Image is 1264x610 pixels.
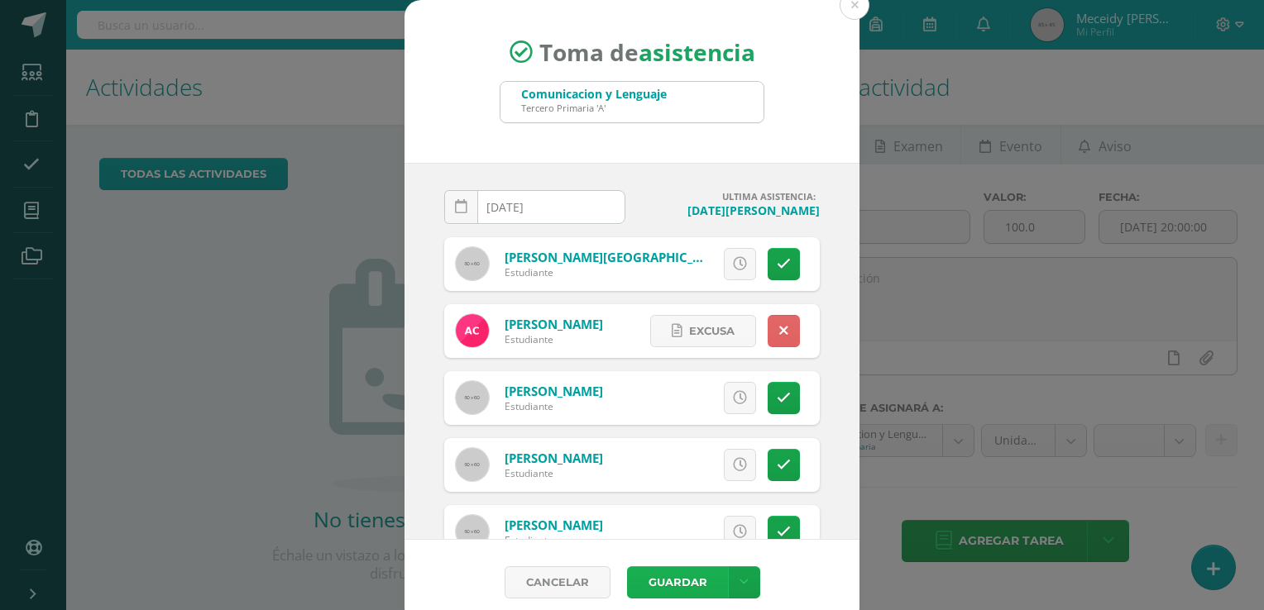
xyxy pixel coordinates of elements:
[456,314,489,347] img: c1f38374235fc36441275538a03947de.png
[505,517,603,533] a: [PERSON_NAME]
[539,36,755,68] span: Toma de
[456,247,489,280] img: 60x60
[505,466,603,480] div: Estudiante
[445,191,625,223] input: Fecha de Inasistencia
[505,383,603,399] a: [PERSON_NAME]
[456,381,489,414] img: 60x60
[689,316,735,346] span: Excusa
[521,102,667,114] div: Tercero Primaria 'A'
[505,533,603,547] div: Estudiante
[500,82,764,122] input: Busca un grado o sección aquí...
[645,517,691,547] span: Excusa
[505,265,703,279] div: Estudiante
[627,566,728,598] button: Guardar
[456,448,489,481] img: 60x60
[645,249,691,279] span: Excusa
[505,399,603,413] div: Estudiante
[645,450,691,480] span: Excusa
[645,383,691,413] span: Excusa
[639,36,755,68] strong: asistencia
[505,450,603,466] a: [PERSON_NAME]
[639,190,820,203] h4: ULTIMA ASISTENCIA:
[521,86,667,102] div: Comunicacion y Lenguaje
[505,316,603,332] a: [PERSON_NAME]
[650,315,756,347] a: Excusa
[456,515,489,548] img: 60x60
[505,332,603,346] div: Estudiante
[639,203,820,218] h4: [DATE][PERSON_NAME]
[505,566,610,598] a: Cancelar
[505,249,730,265] a: [PERSON_NAME][GEOGRAPHIC_DATA]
